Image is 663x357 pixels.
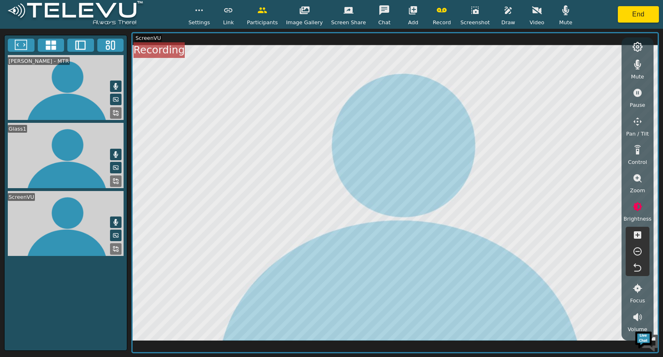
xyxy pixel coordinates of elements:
span: Participants [247,18,278,26]
span: Mute [631,73,644,81]
button: Mute [110,149,122,160]
span: Chat [378,18,390,26]
span: Record [433,18,451,26]
span: Draw [501,18,515,26]
span: Volume [628,325,647,333]
button: Mute [110,217,122,228]
span: Control [628,158,647,166]
div: ScreenVU [135,34,162,42]
span: Focus [630,297,645,304]
span: Pan / Tilt [626,130,649,138]
span: Screen Share [331,18,366,26]
span: Add [408,18,418,26]
button: Fullscreen [8,39,34,52]
button: Picture in Picture [110,162,122,173]
span: Link [223,18,234,26]
button: 4x4 [38,39,64,52]
div: Glass1 [8,125,27,133]
img: Chat Widget [634,328,659,353]
div: Recording [133,42,185,58]
button: Replace Feed [110,243,122,255]
button: Picture in Picture [110,94,122,105]
button: Two Window Medium [67,39,94,52]
button: End [618,6,659,23]
span: Video [530,18,544,26]
span: Image Gallery [286,18,323,26]
span: Mute [559,18,572,26]
span: Brightness [624,215,652,223]
div: [PERSON_NAME] - MTR [8,57,70,65]
span: Settings [188,18,210,26]
button: Three Window Medium [97,39,124,52]
div: ScreenVU [8,193,35,201]
button: Picture in Picture [110,230,122,241]
button: Mute [110,81,122,92]
span: Screenshot [460,18,490,26]
span: Pause [630,101,645,109]
span: Zoom [630,187,645,194]
button: Replace Feed [110,175,122,187]
button: Replace Feed [110,107,122,119]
